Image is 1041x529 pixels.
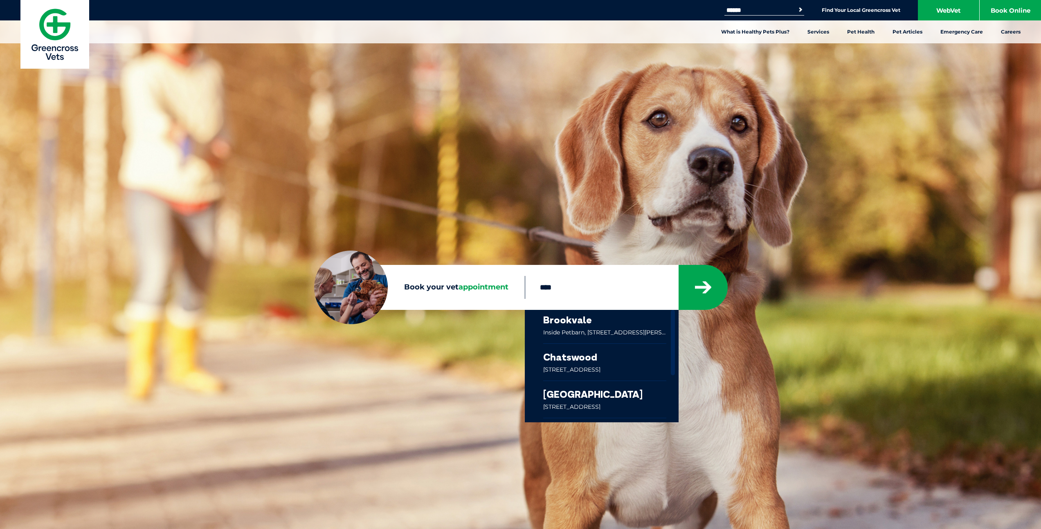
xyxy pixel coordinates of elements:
a: Careers [992,20,1030,43]
a: Find Your Local Greencross Vet [822,7,900,13]
a: Pet Articles [884,20,931,43]
a: Services [798,20,838,43]
button: Search [796,6,805,14]
label: Book your vet [314,281,525,294]
a: Pet Health [838,20,884,43]
a: What is Healthy Pets Plus? [712,20,798,43]
a: Emergency Care [931,20,992,43]
span: appointment [459,282,508,291]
